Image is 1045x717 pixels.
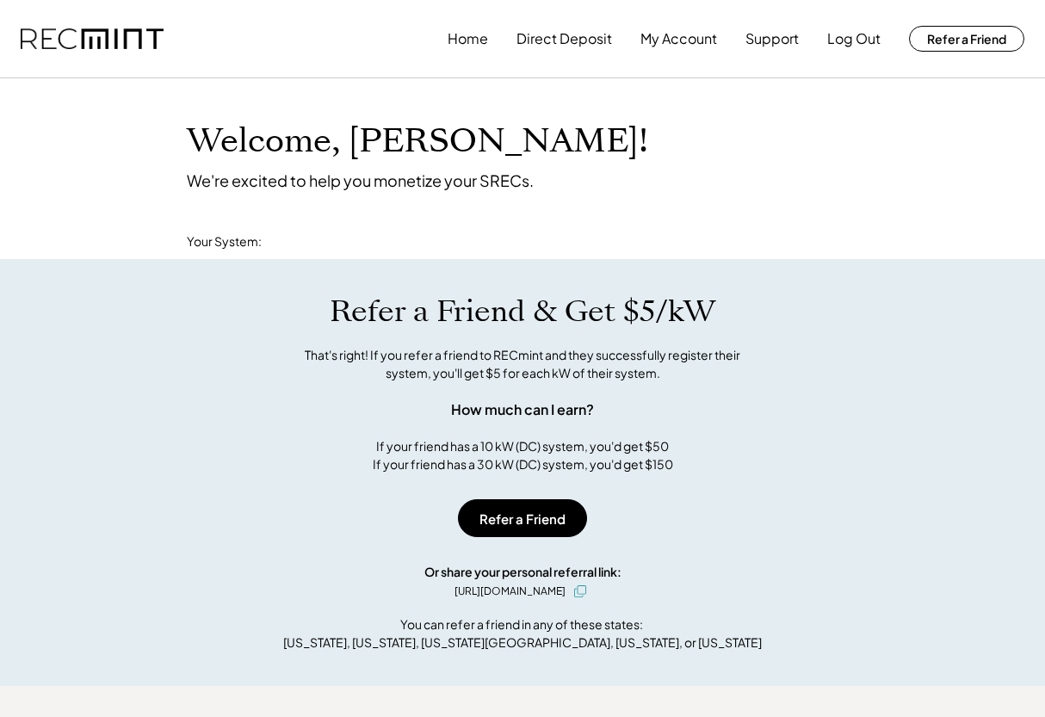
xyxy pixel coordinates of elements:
div: If your friend has a 10 kW (DC) system, you'd get $50 If your friend has a 30 kW (DC) system, you... [373,437,673,473]
button: click to copy [570,581,591,602]
div: That's right! If you refer a friend to RECmint and they successfully register their system, you'l... [286,346,759,382]
img: recmint-logotype%403x.png [21,28,164,50]
h1: Refer a Friend & Get $5/kW [330,294,715,330]
button: Home [448,22,488,56]
button: My Account [640,22,717,56]
button: Support [745,22,799,56]
h1: Welcome, [PERSON_NAME]! [187,121,648,162]
div: [URL][DOMAIN_NAME] [454,584,566,599]
div: How much can I earn? [451,399,594,420]
div: Or share your personal referral link: [424,563,621,581]
div: We're excited to help you monetize your SRECs. [187,170,534,190]
button: Refer a Friend [458,499,587,537]
button: Log Out [827,22,881,56]
div: Your System: [187,233,262,250]
button: Refer a Friend [909,26,1024,52]
button: Direct Deposit [516,22,612,56]
div: You can refer a friend in any of these states: [US_STATE], [US_STATE], [US_STATE][GEOGRAPHIC_DATA... [283,615,762,652]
